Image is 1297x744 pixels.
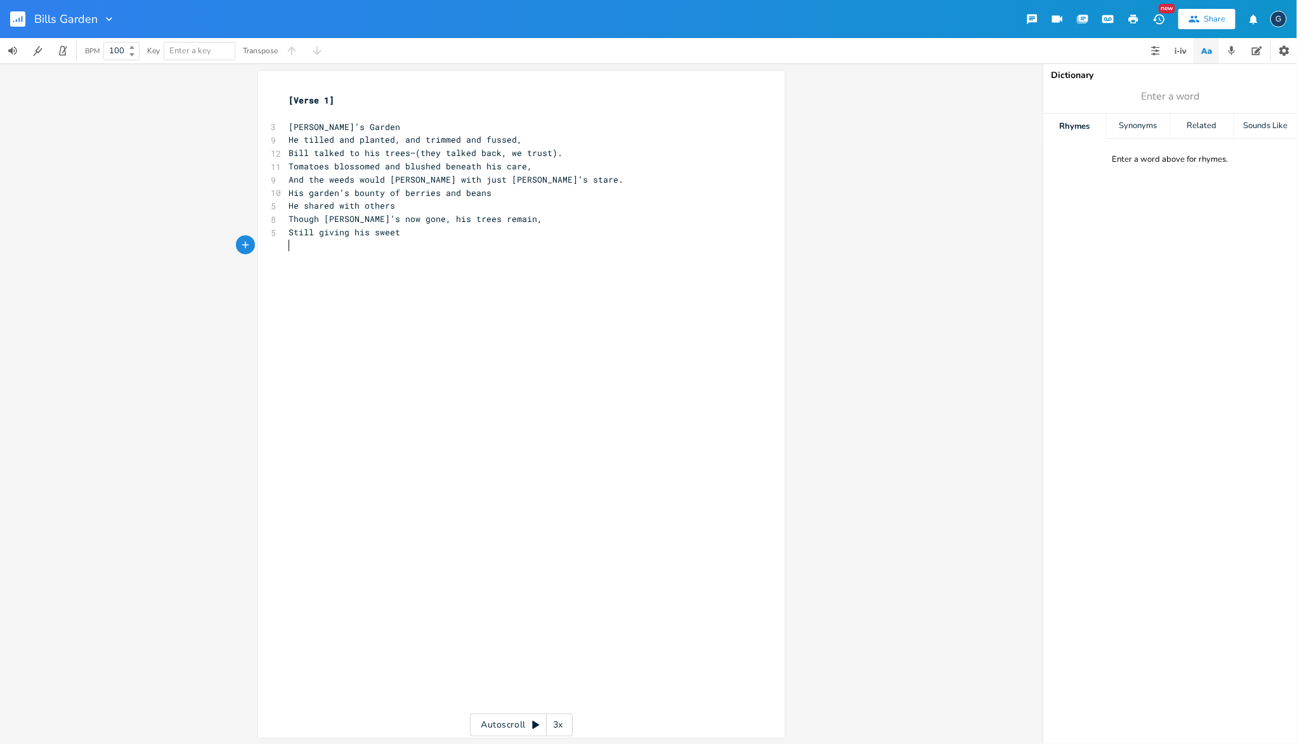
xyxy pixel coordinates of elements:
span: He tilled and planted, and trimmed and fussed, [289,134,522,145]
div: Enter a word above for rhymes. [1112,154,1229,165]
div: Sounds Like [1234,114,1297,139]
div: Gramps Just Makes Ship Up [1270,11,1287,27]
span: Bills Garden [34,13,98,25]
div: Synonyms [1107,114,1170,139]
span: [Verse 1] [289,95,334,106]
div: Transpose [243,47,278,55]
div: Dictionary [1051,71,1289,80]
div: Related [1171,114,1234,139]
button: Share [1178,9,1235,29]
div: Share [1204,13,1225,25]
span: Though [PERSON_NAME]’s now gone, his trees remain, [289,213,542,225]
span: Enter a key [169,45,211,56]
span: [PERSON_NAME]’s Garden [289,121,400,133]
button: G [1270,4,1287,34]
span: Tomatoes blossomed and blushed beneath his care, [289,160,532,172]
div: BPM [85,48,100,55]
div: Key [147,47,160,55]
div: Rhymes [1043,114,1106,139]
span: His garden’s bounty of berries and beans [289,187,492,199]
div: 3x [547,714,570,736]
span: And the weeds would [PERSON_NAME] with just [PERSON_NAME]’s stare. [289,174,623,185]
div: New [1159,4,1175,13]
span: Enter a word [1141,89,1199,104]
div: Autoscroll [470,714,573,736]
span: He shared with others [289,200,395,211]
span: Still giving his sweet [289,226,400,238]
button: New [1146,8,1171,30]
span: Bill talked to his trees—(they talked back, we trust). [289,147,563,159]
